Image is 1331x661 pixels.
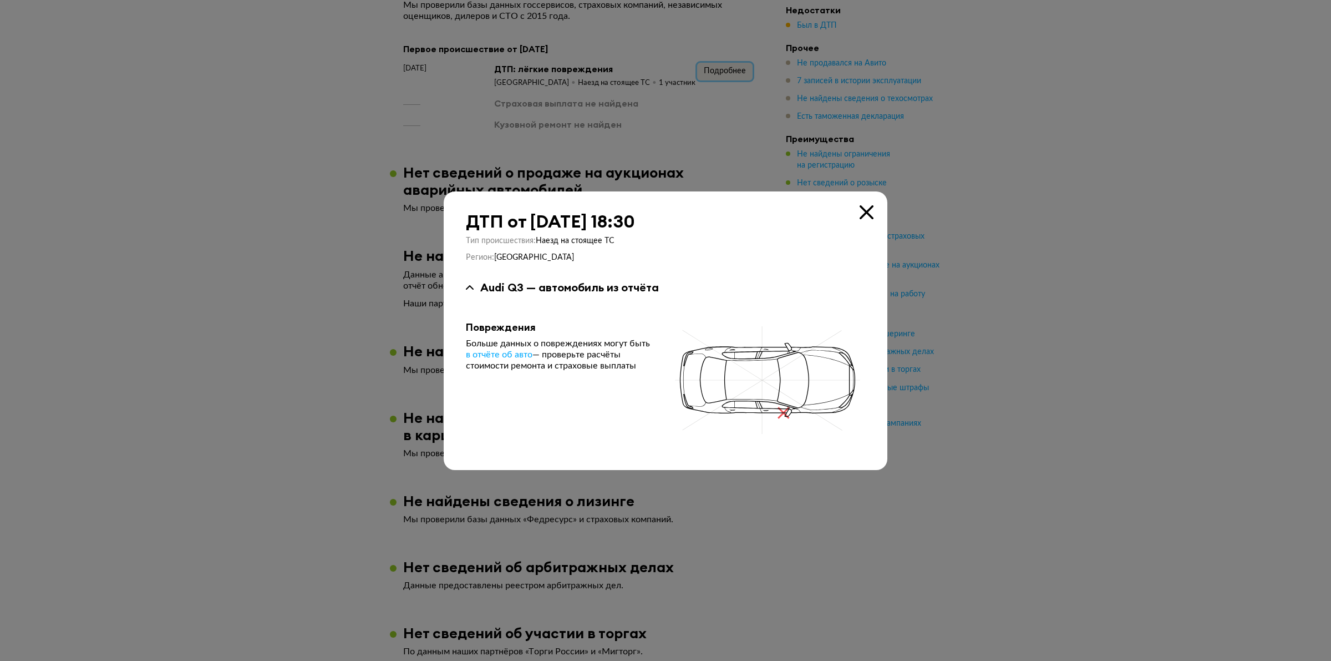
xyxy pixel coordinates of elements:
div: ДТП от [DATE] 18:30 [466,211,865,231]
span: в отчёте об авто [466,350,532,359]
div: Повреждения [466,321,653,334]
span: [GEOGRAPHIC_DATA] [494,254,574,261]
div: Регион : [466,253,865,263]
div: Audi Q3 — автомобиль из отчёта [480,280,659,295]
span: Наезд на стоящее ТС [536,237,614,245]
div: Больше данных о повреждениях могут быть — проверьте расчёты стоимости ремонта и страховые выплаты [466,338,653,371]
div: Тип происшествия : [466,236,865,246]
a: в отчёте об авто [466,349,532,360]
